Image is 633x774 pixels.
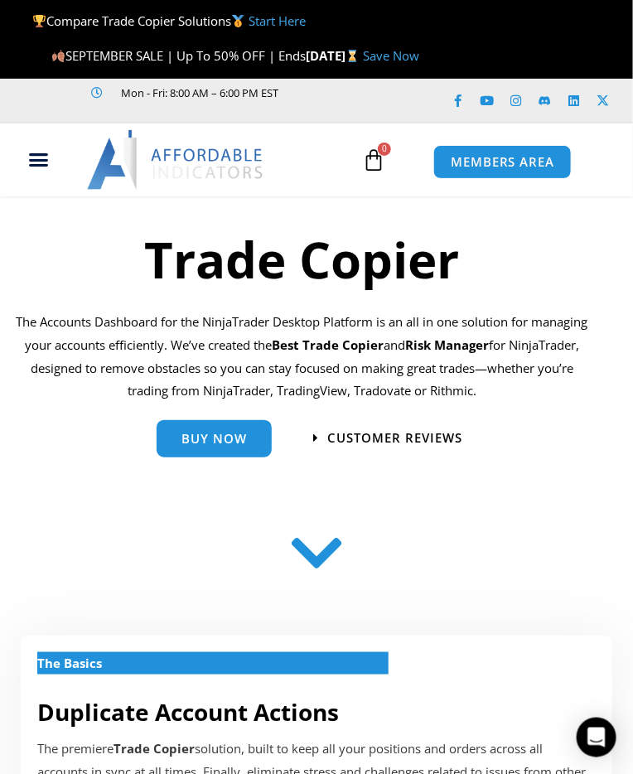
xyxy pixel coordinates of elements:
img: 🥇 [232,15,244,27]
a: Start Here [249,12,306,29]
strong: The Basics [37,655,102,671]
span: Customer Reviews [327,432,462,444]
a: Save Now [363,47,419,64]
p: The Accounts Dashboard for the NinjaTrader Desktop Platform is an all in one solution for managin... [12,311,592,403]
div: Menu Toggle [7,144,70,176]
strong: Risk Manager [405,336,489,353]
h1: Trade Copier [12,225,592,294]
span: SEPTEMBER SALE | Up To 50% OFF | Ends [51,47,306,64]
a: Buy Now [157,420,272,457]
strong: [DATE] [306,47,363,64]
span: Mon - Fri: 8:00 AM – 6:00 PM EST [117,83,278,103]
span: MEMBERS AREA [451,156,554,168]
img: 🍂 [52,50,65,62]
a: 0 [337,136,410,184]
a: Duplicate Account Actions [37,697,339,728]
span: 0 [378,143,391,156]
iframe: Customer reviews powered by Trustpilot [60,103,309,119]
img: ⌛ [346,50,359,62]
div: Open Intercom Messenger [577,718,616,757]
img: LogoAI | Affordable Indicators – NinjaTrader [87,130,265,190]
b: Best Trade Copier [272,336,384,353]
strong: Trade Copier [114,741,195,757]
a: MEMBERS AREA [433,145,572,179]
span: Compare Trade Copier Solutions [32,12,306,29]
span: Buy Now [181,433,247,445]
a: Customer Reviews [313,432,462,444]
img: 🏆 [33,15,46,27]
